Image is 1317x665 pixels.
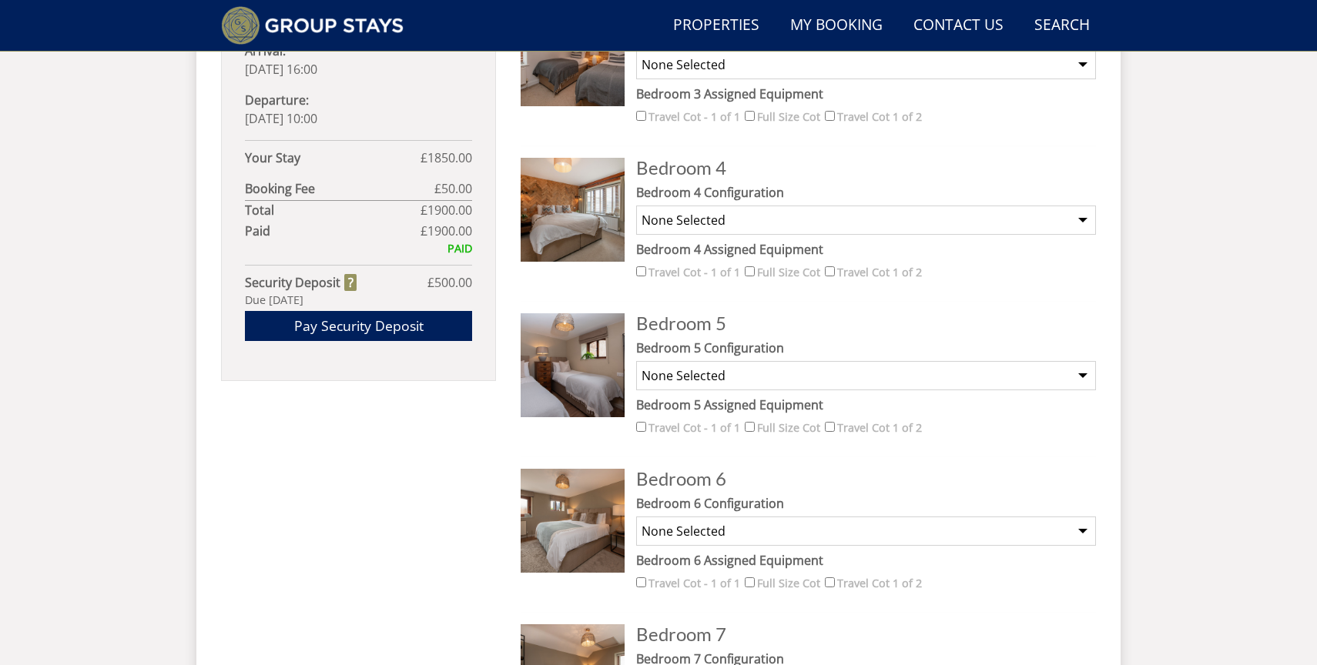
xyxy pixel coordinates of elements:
[245,42,472,79] p: [DATE] 16:00
[245,149,421,167] strong: Your Stay
[427,202,472,219] span: 1900.00
[245,222,421,240] strong: Paid
[434,179,472,198] span: £
[636,624,1096,644] h3: Bedroom 7
[648,109,740,125] label: Travel Cot - 1 of 1
[636,469,1096,489] h3: Bedroom 6
[427,273,472,292] span: £
[421,222,472,240] span: £
[648,264,740,281] label: Travel Cot - 1 of 1
[245,311,472,341] a: Pay Security Deposit
[837,264,922,281] label: Travel Cot 1 of 2
[245,292,472,309] div: Due [DATE]
[245,92,309,109] strong: Departure:
[636,339,1096,357] label: Bedroom 5 Configuration
[636,85,1096,103] label: Bedroom 3 Assigned Equipment
[521,469,624,572] img: Room Image
[521,2,624,105] img: Room Image
[427,222,472,239] span: 1900.00
[441,180,472,197] span: 50.00
[757,575,820,592] label: Full Size Cot
[427,149,472,166] span: 1850.00
[636,183,1096,202] label: Bedroom 4 Configuration
[667,8,766,43] a: Properties
[757,109,820,125] label: Full Size Cot
[245,240,472,257] div: PAID
[434,274,472,291] span: 500.00
[245,179,434,198] strong: Booking Fee
[757,419,820,436] label: Full Size Cot
[245,201,421,219] strong: Total
[648,575,740,592] label: Travel Cot - 1 of 1
[521,158,624,261] img: Room Image
[907,8,1010,43] a: Contact Us
[1028,8,1096,43] a: Search
[636,551,1096,570] label: Bedroom 6 Assigned Equipment
[837,109,922,125] label: Travel Cot 1 of 2
[837,575,922,592] label: Travel Cot 1 of 2
[636,240,1096,259] label: Bedroom 4 Assigned Equipment
[421,149,472,167] span: £
[421,201,472,219] span: £
[636,313,1096,333] h3: Bedroom 5
[521,313,624,416] img: Room Image
[757,264,820,281] label: Full Size Cot
[784,8,889,43] a: My Booking
[636,396,1096,414] label: Bedroom 5 Assigned Equipment
[245,91,472,128] p: [DATE] 10:00
[837,419,922,436] label: Travel Cot 1 of 2
[636,494,1096,513] label: Bedroom 6 Configuration
[245,273,357,292] strong: Security Deposit
[221,6,404,45] img: Group Stays
[648,419,740,436] label: Travel Cot - 1 of 1
[636,158,1096,178] h3: Bedroom 4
